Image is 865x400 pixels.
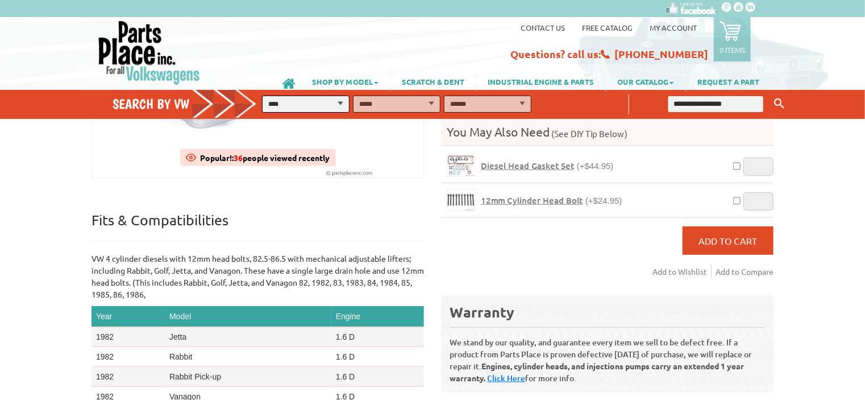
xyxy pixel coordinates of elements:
[447,189,475,211] a: 12mm Cylinder Head Bolt
[92,327,165,347] td: 1982
[450,327,765,384] p: We stand by our quality, and guarantee every item we sell to be defect free. If a product from Pa...
[650,23,697,32] a: My Account
[716,265,773,279] a: Add to Compare
[481,160,614,171] a: Diesel Head Gasket Set(+$44.95)
[165,327,331,347] td: Jetta
[447,155,475,176] img: Diesel Head Gasket Set
[487,373,525,383] a: Click Here
[441,124,773,139] h4: You May Also Need
[331,327,424,347] td: 1.6 D
[481,160,574,171] span: Diesel Head Gasket Set
[720,45,745,55] p: 0 items
[92,347,165,367] td: 1982
[450,361,744,383] b: Engines, cylinder heads, and injections pumps carry an extended 1 year warranty.
[113,96,268,112] h4: Search by VW
[301,72,390,91] a: SHOP BY MODEL
[683,226,773,255] button: Add to Cart
[447,189,475,211] img: 12mm Cylinder Head Bolt
[686,72,771,91] a: REQUEST A PART
[165,347,331,367] td: Rabbit
[165,367,331,387] td: Rabbit Pick-up
[481,195,583,206] span: 12mm Cylinder Head Bolt
[521,23,565,32] a: Contact us
[606,72,685,91] a: OUR CATALOG
[550,128,627,139] span: (See DIY Tip Below)
[331,367,424,387] td: 1.6 D
[447,154,475,176] a: Diesel Head Gasket Set
[699,235,758,246] span: Add to Cart
[577,161,614,171] span: (+$44.95)
[450,303,765,321] div: Warranty
[165,306,331,327] th: Model
[331,306,424,327] th: Engine
[92,306,165,327] th: Year
[390,72,476,91] a: SCRATCH & DENT
[92,367,165,387] td: 1982
[481,195,622,206] a: 12mm Cylinder Head Bolt(+$24.95)
[585,196,622,205] span: (+$24.95)
[331,347,424,367] td: 1.6 D
[476,72,605,91] a: INDUSTRIAL ENGINE & PARTS
[714,17,751,61] a: 0 items
[771,94,788,113] button: Keyword Search
[582,23,633,32] a: Free Catalog
[652,265,712,279] a: Add to Wishlist
[92,211,424,241] p: Fits & Compatibilities
[92,253,424,300] p: VW 4 cylinder diesels with 12mm head bolts, 82.5-86.5 with mechanical adjustable lifters; includi...
[97,20,201,85] img: Parts Place Inc!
